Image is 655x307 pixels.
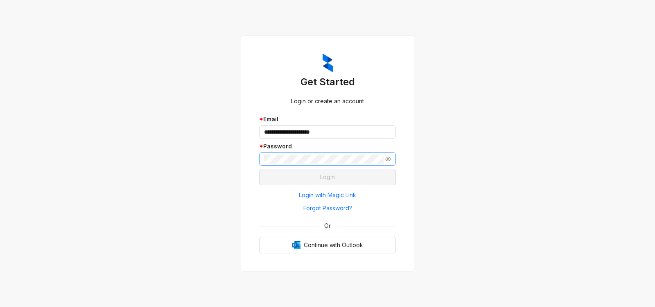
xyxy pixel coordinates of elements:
[259,189,396,202] button: Login with Magic Link
[385,156,391,162] span: eye-invisible
[259,115,396,124] div: Email
[259,202,396,215] button: Forgot Password?
[259,237,396,253] button: OutlookContinue with Outlook
[259,97,396,106] div: Login or create an account
[323,54,333,73] img: ZumaIcon
[299,191,356,200] span: Login with Magic Link
[259,169,396,185] button: Login
[318,221,337,230] span: Or
[304,241,363,250] span: Continue with Outlook
[292,241,300,249] img: Outlook
[259,142,396,151] div: Password
[303,204,352,213] span: Forgot Password?
[259,75,396,89] h3: Get Started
